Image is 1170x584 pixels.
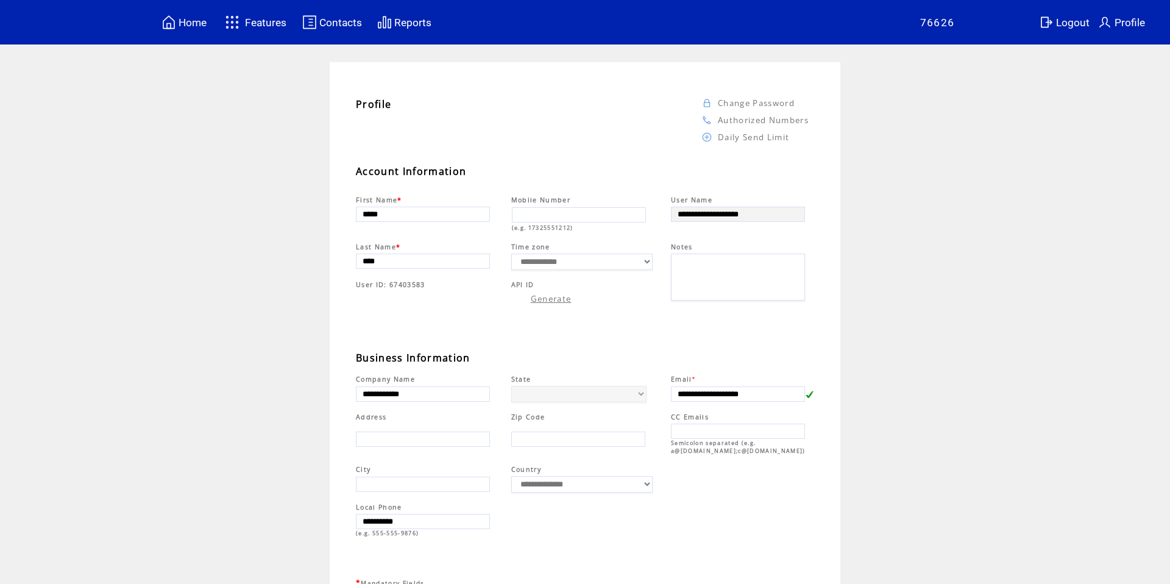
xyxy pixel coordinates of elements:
img: chart.svg [377,15,392,30]
span: Profile [356,98,391,111]
span: Time zone [511,243,550,251]
span: Account Information [356,165,466,178]
a: Daily Send Limit [718,132,789,143]
img: exit.svg [1039,15,1054,30]
span: State [511,375,668,383]
img: v.gif [805,390,814,399]
span: (e.g. 555-555-9876) [356,529,419,537]
img: features.svg [222,12,243,32]
span: Logout [1056,16,1090,29]
span: Zip Code [511,413,545,421]
span: Mobile Number [511,196,570,204]
span: Features [245,16,286,29]
span: Last Name [356,243,396,251]
span: API ID [511,280,534,289]
a: Logout [1037,13,1096,32]
span: First Name [356,196,397,204]
span: City [356,465,370,474]
span: Company Name [356,375,415,383]
span: Local Phone [356,503,402,511]
span: User Name [671,196,712,204]
img: Click to review daily send lint [702,132,712,142]
img: Click to change password [702,98,712,108]
span: Notes [671,243,693,251]
a: Change Password [718,98,795,109]
span: Business Information [356,351,470,365]
span: Email [671,375,692,383]
img: Click to change authorized numbers [702,115,712,125]
span: 76626 [920,16,955,29]
a: Features [220,10,289,34]
span: Home [179,16,207,29]
a: Authorized Numbers [718,115,809,126]
a: Profile [1096,13,1147,32]
a: Contacts [300,13,364,32]
a: Generate [531,293,572,304]
span: Profile [1115,16,1145,29]
span: User ID: 67403583 [356,280,425,289]
span: Semicolon separated (e.g. a@[DOMAIN_NAME];c@[DOMAIN_NAME]) [671,439,806,455]
a: Home [160,13,208,32]
span: Address [356,413,386,421]
span: Reports [394,16,431,29]
span: Country [511,465,541,474]
a: Reports [375,13,433,32]
img: contacts.svg [302,15,317,30]
span: CC Emails [671,413,709,421]
img: profile.svg [1097,15,1112,30]
span: (e.g. 17325551212) [512,224,573,232]
img: home.svg [161,15,176,30]
span: Contacts [319,16,362,29]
